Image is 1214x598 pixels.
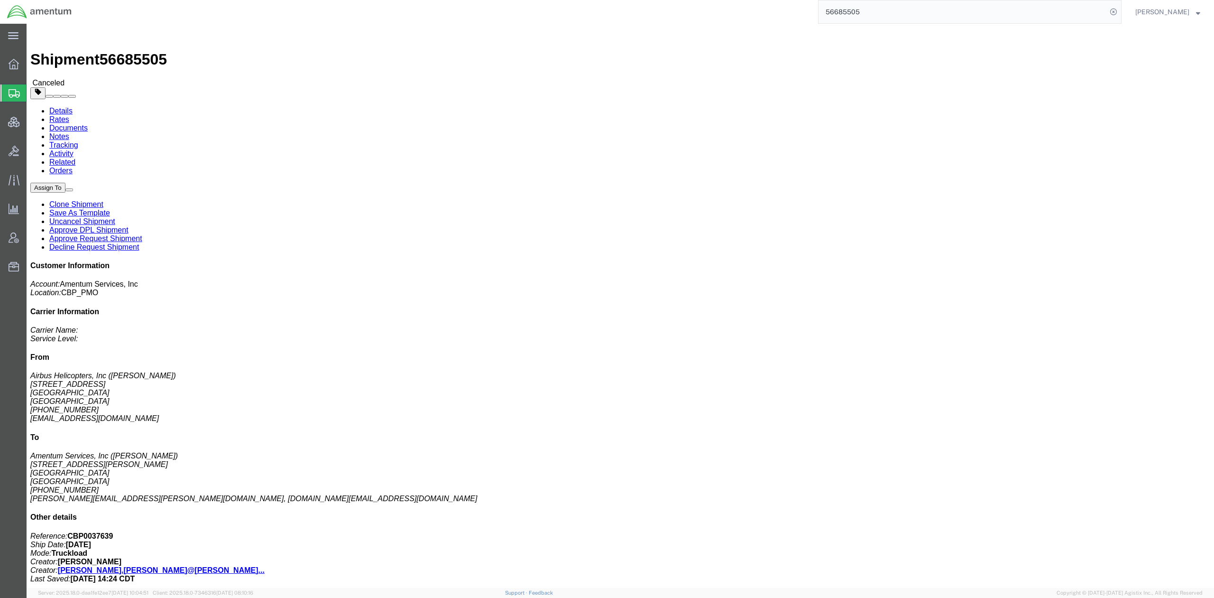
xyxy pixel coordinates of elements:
span: Jason Champagne [1135,7,1189,17]
span: Client: 2025.18.0-7346316 [153,590,253,596]
a: Feedback [529,590,553,596]
span: Server: 2025.18.0-daa1fe12ee7 [38,590,148,596]
iframe: FS Legacy Container [27,24,1214,588]
button: [PERSON_NAME] [1135,6,1201,18]
span: Copyright © [DATE]-[DATE] Agistix Inc., All Rights Reserved [1057,589,1203,597]
img: logo [7,5,72,19]
span: [DATE] 10:04:51 [111,590,148,596]
input: Search for shipment number, reference number [819,0,1107,23]
a: Support [505,590,529,596]
span: [DATE] 08:10:16 [216,590,253,596]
